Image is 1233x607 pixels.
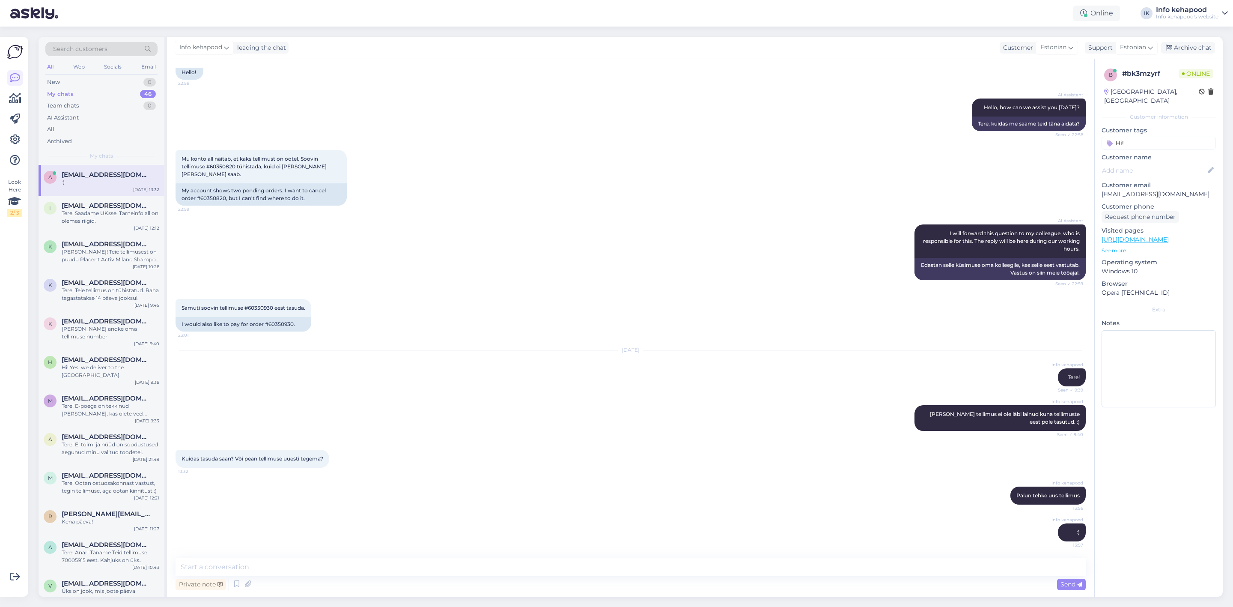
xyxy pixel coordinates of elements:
[7,44,23,60] img: Askly Logo
[133,263,159,270] div: [DATE] 10:26
[140,90,156,99] div: 46
[62,179,159,186] div: :)
[62,240,151,248] span: kirsikakivine@gmail.com
[90,152,113,160] span: My chats
[176,317,311,332] div: I would also like to pay for order #60350930.
[62,325,159,341] div: [PERSON_NAME] andke oma tellimuse number
[71,61,86,72] div: Web
[1102,247,1216,254] p: See more ...
[1016,492,1080,499] span: Palun tehke uus tellimus
[1051,517,1083,523] span: Info kehapood
[53,45,107,54] span: Search customers
[1102,236,1169,243] a: [URL][DOMAIN_NAME]
[182,155,328,177] span: Mu konto all näitab, et kaks tellimust on ootel. Soovin tellimuse #60350820 tühistada, kuid ei [P...
[1102,319,1216,328] p: Notes
[102,61,123,72] div: Socials
[134,495,159,501] div: [DATE] 12:21
[62,364,159,379] div: Hi! Yes, we deliver to the [GEOGRAPHIC_DATA].
[47,137,72,146] div: Archived
[48,475,53,481] span: m
[134,526,159,532] div: [DATE] 11:27
[62,402,159,418] div: Tere! E-poega on tekkinud [PERSON_NAME], kas olete veel huvitatud? Saaksin tellimuse tööse lükata.
[62,395,151,402] span: maryh@hot.ee
[1051,505,1083,511] span: 13:56
[143,102,156,110] div: 0
[135,379,159,386] div: [DATE] 9:38
[62,518,159,526] div: Kena päeva!
[1102,306,1216,314] div: Extra
[62,209,159,225] div: Tere! Saadame UKsse. Tarneinfo all on olemas riigid.
[1102,153,1216,162] p: Customer name
[134,225,159,231] div: [DATE] 12:12
[1102,226,1216,235] p: Visited pages
[1156,6,1228,20] a: Info kehapoodInfo kehapood's website
[62,248,159,263] div: [PERSON_NAME]! Teie tellimusest on puudu Placent Activ Milano Shampoo ja Conditioner 250ml. Oleme...
[62,580,151,587] span: virgeaug@gmail.com
[1051,431,1083,438] span: Seen ✓ 9:40
[1104,87,1199,105] div: [GEOGRAPHIC_DATA], [GEOGRAPHIC_DATA]
[1102,267,1216,276] p: Windows 10
[47,114,79,122] div: AI Assistant
[48,513,52,520] span: r
[1051,398,1083,405] span: Info kehapood
[1102,181,1216,190] p: Customer email
[48,320,52,327] span: k
[1051,542,1083,548] span: 13:57
[1051,132,1083,138] span: Seen ✓ 22:58
[1102,190,1216,199] p: [EMAIL_ADDRESS][DOMAIN_NAME]
[1051,362,1083,368] span: Info kehapood
[48,583,52,589] span: v
[182,455,323,462] span: Kuidas tasuda saan? Või pean tellimuse uuesti tegema?
[7,209,22,217] div: 2 / 3
[1102,258,1216,267] p: Operating system
[1156,13,1218,20] div: Info kehapood's website
[48,359,52,365] span: h
[1102,279,1216,288] p: Browser
[1102,202,1216,211] p: Customer phone
[62,541,151,549] span: anaralijev@gmail.com
[176,65,203,80] div: Hello!
[134,302,159,308] div: [DATE] 9:45
[62,202,151,209] span: ingosiukas30@yahoo.com
[1060,580,1082,588] span: Send
[176,579,226,590] div: Private note
[1122,69,1179,79] div: # bk3mzyrf
[45,61,55,72] div: All
[133,186,159,193] div: [DATE] 13:32
[47,102,79,110] div: Team chats
[7,178,22,217] div: Look Here
[234,43,286,52] div: leading the chat
[984,104,1080,111] span: Hello, how can we assist you [DATE]?
[1068,374,1080,380] span: Tere!
[972,117,1086,131] div: Tere, kuidas me saame teid täna aidata?
[62,356,151,364] span: humfanuk@gmail.com
[133,456,159,463] div: [DATE] 21:49
[48,436,52,443] span: a
[47,78,60,87] div: New
[47,125,54,134] div: All
[132,564,159,571] div: [DATE] 10:43
[48,282,52,288] span: k
[1051,92,1083,98] span: AI Assistant
[1040,43,1066,52] span: Estonian
[62,549,159,564] div: Tere, Anar! Täname Teid tellimuse 70005915 eest. Kahjuks on üks [PERSON_NAME] tellimusest hetkel ...
[48,243,52,250] span: k
[176,183,347,206] div: My account shows two pending orders. I want to cancel order #60350820, but I can't find where to ...
[182,305,305,311] span: Samuti soovin tellimuse #60350930 eest tasuda.
[1102,126,1216,135] p: Customer tags
[1077,529,1080,535] span: :)
[1051,480,1083,486] span: Info kehapood
[62,587,159,603] div: Üks on jook, mis joote päeva [PERSON_NAME] :) Võib koos kasutada
[1102,211,1179,223] div: Request phone number
[62,287,159,302] div: Tere! Teie tellimus on tühistatud. Raha tagastatakse 14 päeva jooksul.
[1085,43,1113,52] div: Support
[62,479,159,495] div: Tere! Ootan ostuosakonnast vastust, tegin tellimuse, aga ootan kinnitust :)
[48,174,52,180] span: a
[176,346,1086,354] div: [DATE]
[1051,387,1083,393] span: Seen ✓ 9:39
[1161,42,1215,54] div: Archive chat
[48,544,52,550] span: a
[1141,7,1153,19] div: IK
[62,317,151,325] span: kirsikakivine@gmail.com
[930,411,1081,425] span: [PERSON_NAME] tellimus ei ole läbi läinud kuna tellimuste eest pole tasutud. :)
